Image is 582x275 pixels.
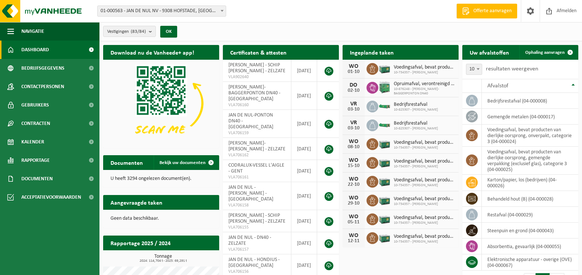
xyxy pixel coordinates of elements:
[482,254,578,271] td: elektronische apparatuur - overige (OVE) (04-000067)
[228,112,273,130] span: JAN DE NUL-PONTON DN40 - [GEOGRAPHIC_DATA]
[378,80,391,94] img: PB-HB-1400-HPE-GN-11
[291,60,317,82] td: [DATE]
[487,83,508,89] span: Afvalstof
[228,174,285,180] span: VLA706161
[107,254,219,263] h3: Tonnage
[291,232,317,254] td: [DATE]
[111,216,212,221] p: Geen data beschikbaar.
[394,164,455,169] span: 10-734357 - [PERSON_NAME]
[223,45,294,59] h2: Certificaten & attesten
[21,114,50,133] span: Contracten
[346,157,361,163] div: WO
[21,59,64,77] span: Bedrijfsgegevens
[346,101,361,107] div: VR
[228,140,285,152] span: [PERSON_NAME]-[PERSON_NAME] - ZELZATE
[228,257,280,268] span: JAN DE NUL - HONDIUS - [GEOGRAPHIC_DATA]
[291,182,317,210] td: [DATE]
[346,163,361,168] div: 15-10
[228,202,285,208] span: VLA706158
[291,160,317,182] td: [DATE]
[291,82,317,110] td: [DATE]
[378,137,391,150] img: PB-LB-0680-HPE-GN-01
[21,77,64,96] span: Contactpersonen
[346,88,361,93] div: 02-10
[160,26,177,38] button: OK
[346,145,361,150] div: 08-10
[291,210,317,232] td: [DATE]
[346,233,361,239] div: WO
[228,163,284,174] span: CODRALUX-VESSEL L'AIGLE - GENT
[462,45,516,59] h2: Uw afvalstoffen
[97,6,226,17] span: 01-000563 - JAN DE NUL NV - 9308 HOFSTADE, TRAGEL 60
[394,108,438,112] span: 10-825307 - [PERSON_NAME]
[482,125,578,147] td: voedingsafval, bevat producten van dierlijke oorsprong, onverpakt, categorie 3 (04-000024)
[378,212,391,225] img: PB-LB-0680-HPE-GN-01
[394,127,438,131] span: 10-825307 - [PERSON_NAME]
[98,6,226,16] span: 01-000563 - JAN DE NUL NV - 9308 HOFSTADE, TRAGEL 60
[346,139,361,145] div: WO
[107,259,219,263] span: 2024: 114,704 t - 2025: 69,291 t
[154,155,218,170] a: Bekijk uw documenten
[291,138,317,160] td: [DATE]
[346,107,361,112] div: 03-10
[107,26,146,37] span: Vestigingen
[103,60,219,147] img: Download de VHEPlus App
[21,133,44,151] span: Kalender
[394,196,455,202] span: Voedingsafval, bevat producten van dierlijke oorsprong, gemengde verpakking (exc...
[394,183,455,188] span: 10-734357 - [PERSON_NAME]
[394,65,455,70] span: Voedingsafval, bevat producten van dierlijke oorsprong, gemengde verpakking (exc...
[21,96,49,114] span: Gebruikers
[21,41,49,59] span: Dashboard
[228,213,285,224] span: [PERSON_NAME] - SCHIP [PERSON_NAME] - ZELZATE
[103,236,178,250] h2: Rapportage 2025 / 2024
[228,269,285,275] span: VLA706156
[482,223,578,239] td: steenpuin en grond (04-000043)
[346,126,361,131] div: 03-10
[228,235,271,246] span: JAN DE NUL - DN40 - ZELZATE
[21,170,53,188] span: Documenten
[394,240,455,244] span: 10-734357 - [PERSON_NAME]
[482,239,578,254] td: absorbentia, gevaarlijk (04-000055)
[394,70,455,75] span: 10-734357 - [PERSON_NAME]
[21,151,50,170] span: Rapportage
[394,202,455,206] span: 10-734357 - [PERSON_NAME]
[164,250,218,265] a: Bekijk rapportage
[103,155,150,170] h2: Documenten
[346,239,361,244] div: 12-11
[482,191,578,207] td: behandeld hout (B) (04-000028)
[486,66,538,72] label: resultaten weergeven
[159,160,206,165] span: Bekijk uw documenten
[466,65,482,75] span: 10
[394,81,455,87] span: Opruimafval, verontreinigd met olie
[21,188,81,206] span: Acceptatievoorwaarden
[378,231,391,244] img: PB-LB-0680-HPE-GN-01
[346,201,361,206] div: 29-10
[346,195,361,201] div: WO
[228,185,273,202] span: JAN DE NUL - [PERSON_NAME] - [GEOGRAPHIC_DATA]
[482,147,578,175] td: voedingsafval, bevat producten van dierlijke oorsprong, gemengde verpakking (exclusief glas), cat...
[131,29,146,34] count: (83/84)
[394,234,455,240] span: Voedingsafval, bevat producten van dierlijke oorsprong, gemengde verpakking (exc...
[378,156,391,168] img: PB-LB-0680-HPE-GN-01
[343,45,401,59] h2: Ingeplande taken
[111,176,212,181] p: U heeft 3294 ongelezen document(en).
[519,45,578,60] a: Ophaling aanvragen
[394,140,455,146] span: Voedingsafval, bevat producten van dierlijke oorsprong, gemengde verpakking (exc...
[482,109,578,125] td: gemengde metalen (04-000017)
[394,87,455,96] span: 10-876248 - [PERSON_NAME]- BAGGERPONTON DN40
[378,121,391,128] img: HK-XC-10-GN-00
[103,195,170,209] h2: Aangevraagde taken
[346,82,361,88] div: DO
[378,194,391,206] img: PB-LB-0680-HPE-GN-01
[378,62,391,74] img: PB-LB-0680-HPE-GN-01
[346,220,361,225] div: 05-11
[291,110,317,138] td: [DATE]
[394,146,455,150] span: 10-734357 - [PERSON_NAME]
[394,159,455,164] span: Voedingsafval, bevat producten van dierlijke oorsprong, gemengde verpakking (exc...
[346,176,361,182] div: WO
[394,221,455,225] span: 10-734357 - [PERSON_NAME]
[228,247,285,253] span: VLA706157
[525,50,565,55] span: Ophaling aanvragen
[228,74,285,80] span: VLA902640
